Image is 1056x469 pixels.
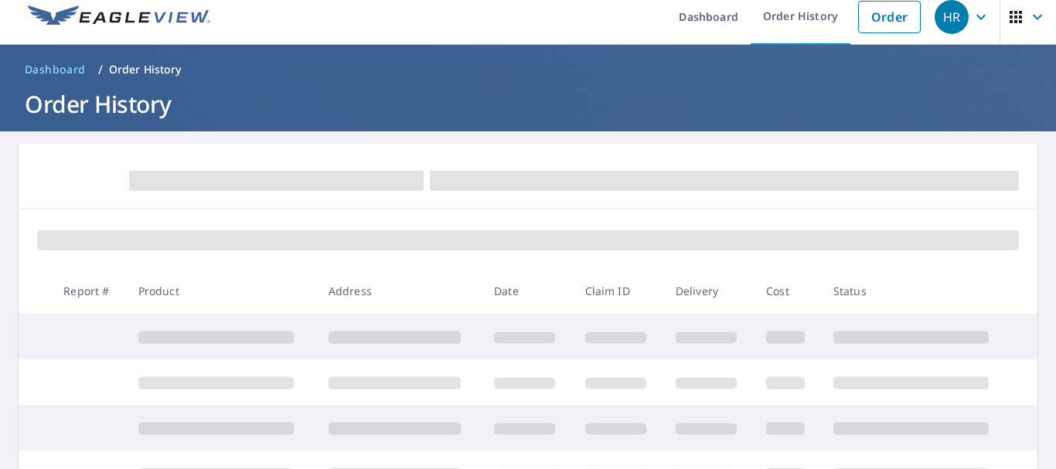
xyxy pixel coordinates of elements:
[754,268,821,314] th: Cost
[663,268,754,314] th: Delivery
[19,88,1037,120] h1: Order History
[858,1,921,33] a: Order
[482,268,572,314] th: Date
[821,268,1011,314] th: Status
[28,5,210,29] img: EV Logo
[316,268,482,314] th: Address
[19,57,1037,82] nav: breadcrumb
[98,60,103,79] li: /
[19,57,92,82] a: Dashboard
[573,268,663,314] th: Claim ID
[126,268,316,314] th: Product
[51,268,125,314] th: Report #
[25,62,86,77] span: Dashboard
[109,62,182,77] p: Order History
